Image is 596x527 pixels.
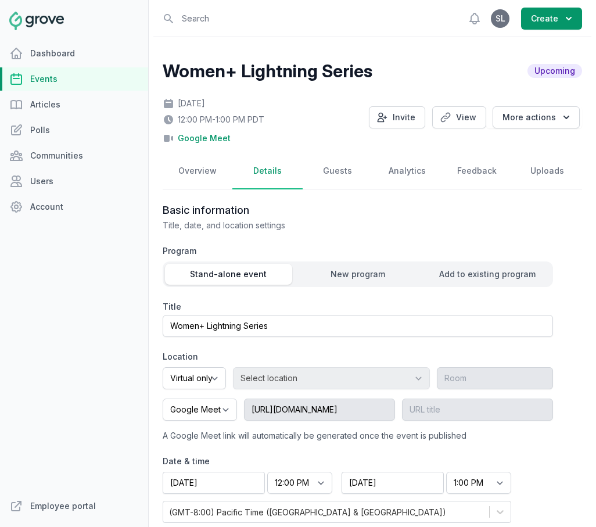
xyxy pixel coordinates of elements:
label: Location [163,351,553,363]
div: (GMT-8:00) Pacific Time ([GEOGRAPHIC_DATA] & [GEOGRAPHIC_DATA]) [169,506,446,518]
label: Title [163,301,553,313]
button: Create [521,8,582,30]
label: Program [163,245,553,257]
a: Guests [303,153,372,189]
a: Overview [163,153,232,189]
input: End date [342,472,444,494]
label: Date & time [163,456,511,467]
div: Stand-alone event [165,268,292,280]
div: A Google Meet link will automatically be generated once the event is published [163,430,553,442]
div: 12:00 PM - 1:00 PM PDT [163,114,360,126]
img: Grove [9,12,64,30]
p: Title, date, and location settings [163,220,582,231]
button: SL [491,9,509,28]
h2: Women+ Lightning Series [163,60,372,81]
button: More actions [493,106,580,128]
input: Start date [163,472,265,494]
span: Upcoming [527,64,582,78]
a: Feedback [442,153,512,189]
input: URL [244,399,395,421]
div: New program [295,268,422,280]
h3: Basic information [163,203,582,217]
input: URL title [402,399,553,421]
a: Details [232,153,302,189]
a: Google Meet [178,132,231,144]
a: Analytics [372,153,442,189]
div: Add to existing program [423,268,551,280]
span: SL [496,15,505,23]
input: Room [437,367,553,389]
a: Uploads [512,153,582,189]
div: [DATE] [163,98,360,109]
a: View [432,106,486,128]
button: Invite [369,106,425,128]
